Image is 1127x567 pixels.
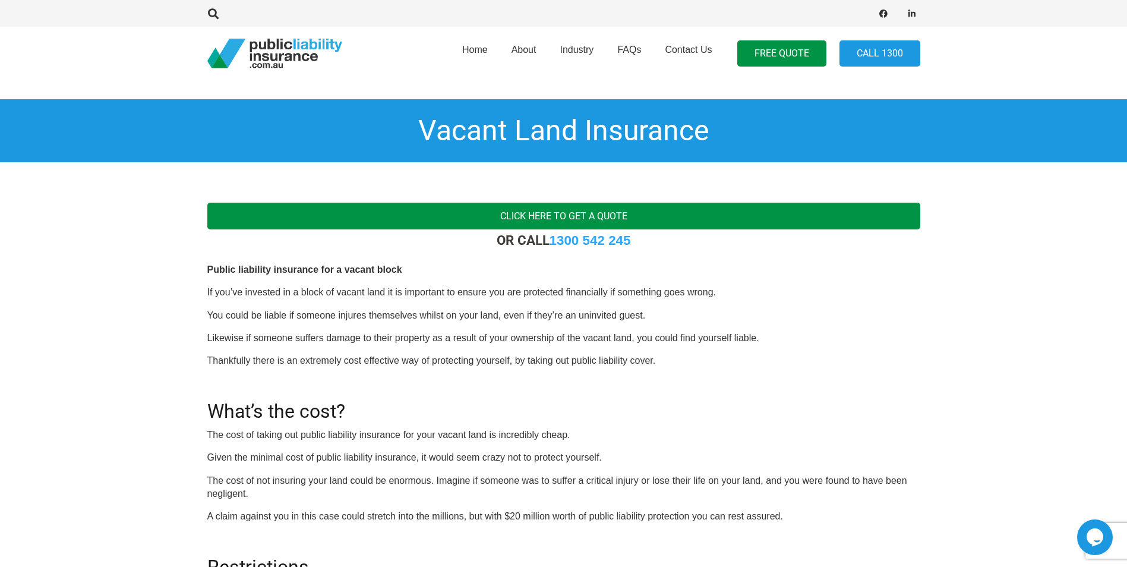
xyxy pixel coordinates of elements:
a: Search [202,8,226,19]
span: Contact Us [665,45,712,55]
h2: What’s the cost? [207,386,920,423]
b: Public liability insurance for a vacant block [207,264,402,275]
p: You could be liable if someone injures themselves whilst on your land, even if they’re an uninvit... [207,309,920,322]
span: About [512,45,536,55]
a: Home [450,23,500,84]
a: 1300 542 245 [550,233,631,248]
a: FAQs [605,23,653,84]
p: Likewise if someone suffers damage to their property as a result of your ownership of the vacant ... [207,332,920,345]
a: Click here to get a quote [207,203,920,229]
span: Industry [560,45,594,55]
iframe: chat widget [1077,519,1115,555]
a: Contact Us [653,23,724,84]
p: The cost of taking out public liability insurance for your vacant land is incredibly cheap. [207,429,920,442]
a: LinkedIn [904,5,920,22]
span: Home [462,45,488,55]
a: Facebook [875,5,892,22]
p: Thankfully there is an extremely cost effective way of protecting yourself, by taking out public ... [207,354,920,367]
a: Industry [548,23,605,84]
a: About [500,23,548,84]
p: Given the minimal cost of public liability insurance, it would seem crazy not to protect yourself. [207,451,920,464]
a: Call 1300 [839,40,920,67]
p: A claim against you in this case could stretch into the millions, but with $20 million worth of p... [207,510,920,523]
p: If you’ve invested in a block of vacant land it is important to ensure you are protected financia... [207,286,920,299]
span: FAQs [617,45,641,55]
a: pli_logotransparent [207,39,342,68]
a: FREE QUOTE [737,40,826,67]
p: The cost of not insuring your land could be enormous. Imagine if someone was to suffer a critical... [207,474,920,501]
strong: OR CALL [497,232,631,248]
